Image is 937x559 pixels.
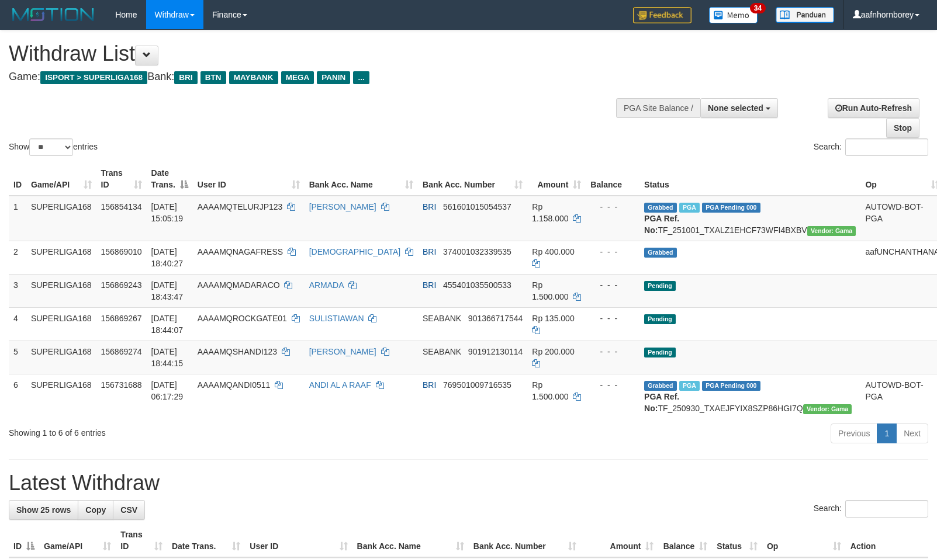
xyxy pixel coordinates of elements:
[423,347,461,356] span: SEABANK
[101,380,142,390] span: 156731688
[39,524,116,557] th: Game/API: activate to sort column ascending
[896,423,928,443] a: Next
[828,98,919,118] a: Run Auto-Refresh
[814,138,928,156] label: Search:
[814,500,928,518] label: Search:
[846,524,928,557] th: Action
[9,524,39,557] th: ID: activate to sort column descending
[85,505,106,515] span: Copy
[700,98,778,118] button: None selected
[616,98,700,118] div: PGA Site Balance /
[702,381,760,391] span: PGA Pending
[590,346,635,357] div: - - -
[352,524,469,557] th: Bank Acc. Name: activate to sort column ascending
[26,274,96,307] td: SUPERLIGA168
[9,274,26,307] td: 3
[845,500,928,518] input: Search:
[151,347,184,368] span: [DATE] 18:44:15
[644,203,677,213] span: Grabbed
[423,380,436,390] span: BRI
[9,307,26,341] td: 4
[317,71,350,84] span: PANIN
[639,374,860,419] td: TF_250930_TXAEJFYIX8SZP86HGI7Q
[151,202,184,223] span: [DATE] 15:05:19
[443,247,511,256] span: Copy 374001032339535 to clipboard
[750,3,766,13] span: 34
[309,202,376,211] a: [PERSON_NAME]
[418,162,527,196] th: Bank Acc. Number: activate to sort column ascending
[174,71,197,84] span: BRI
[644,381,677,391] span: Grabbed
[581,524,659,557] th: Amount: activate to sort column ascending
[469,524,581,557] th: Bank Acc. Number: activate to sort column ascending
[193,162,305,196] th: User ID: activate to sort column ascending
[658,524,712,557] th: Balance: activate to sort column ascending
[26,162,96,196] th: Game/API: activate to sort column ascending
[101,280,142,290] span: 156869243
[532,380,568,401] span: Rp 1.500.000
[762,524,846,557] th: Op: activate to sort column ascending
[845,138,928,156] input: Search:
[776,7,834,23] img: panduan.png
[831,423,877,443] a: Previous
[644,248,677,258] span: Grabbed
[423,202,436,211] span: BRI
[229,71,278,84] span: MAYBANK
[639,162,860,196] th: Status
[423,314,461,323] span: SEABANK
[200,71,226,84] span: BTN
[532,247,574,256] span: Rp 400.000
[807,226,856,236] span: Vendor URL: https://trx31.1velocity.biz
[9,471,928,495] h1: Latest Withdraw
[712,524,762,557] th: Status: activate to sort column ascending
[532,280,568,301] span: Rp 1.500.000
[633,7,691,23] img: Feedback.jpg
[9,500,78,520] a: Show 25 rows
[151,280,184,301] span: [DATE] 18:43:47
[309,380,371,390] a: ANDI AL A RAAF
[644,392,679,413] b: PGA Ref. No:
[309,347,376,356] a: [PERSON_NAME]
[167,524,245,557] th: Date Trans.: activate to sort column ascending
[9,71,613,83] h4: Game: Bank:
[147,162,193,196] th: Date Trans.: activate to sort column descending
[151,380,184,401] span: [DATE] 06:17:29
[709,7,758,23] img: Button%20Memo.svg
[305,162,418,196] th: Bank Acc. Name: activate to sort column ascending
[198,280,280,290] span: AAAAMQMADARACO
[26,341,96,374] td: SUPERLIGA168
[9,162,26,196] th: ID
[423,247,436,256] span: BRI
[101,202,142,211] span: 156854134
[26,196,96,241] td: SUPERLIGA168
[443,280,511,290] span: Copy 455401035500533 to clipboard
[590,246,635,258] div: - - -
[532,347,574,356] span: Rp 200.000
[702,203,760,213] span: PGA Pending
[113,500,145,520] a: CSV
[101,347,142,356] span: 156869274
[590,313,635,324] div: - - -
[679,381,700,391] span: Marked by aafromsomean
[16,505,71,515] span: Show 25 rows
[423,280,436,290] span: BRI
[120,505,137,515] span: CSV
[708,103,763,113] span: None selected
[679,203,700,213] span: Marked by aafsengchandara
[468,347,523,356] span: Copy 901912130114 to clipboard
[527,162,586,196] th: Amount: activate to sort column ascending
[590,201,635,213] div: - - -
[198,247,283,256] span: AAAAMQNAGAFRESS
[9,138,98,156] label: Show entries
[443,380,511,390] span: Copy 769501009716535 to clipboard
[468,314,523,323] span: Copy 901366717544 to clipboard
[9,6,98,23] img: MOTION_logo.png
[198,314,287,323] span: AAAAMQROCKGATE01
[309,280,344,290] a: ARMADA
[639,196,860,241] td: TF_251001_TXALZ1EHCF73WFI4BXBV
[644,281,676,291] span: Pending
[40,71,147,84] span: ISPORT > SUPERLIGA168
[877,423,897,443] a: 1
[590,379,635,391] div: - - -
[590,279,635,291] div: - - -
